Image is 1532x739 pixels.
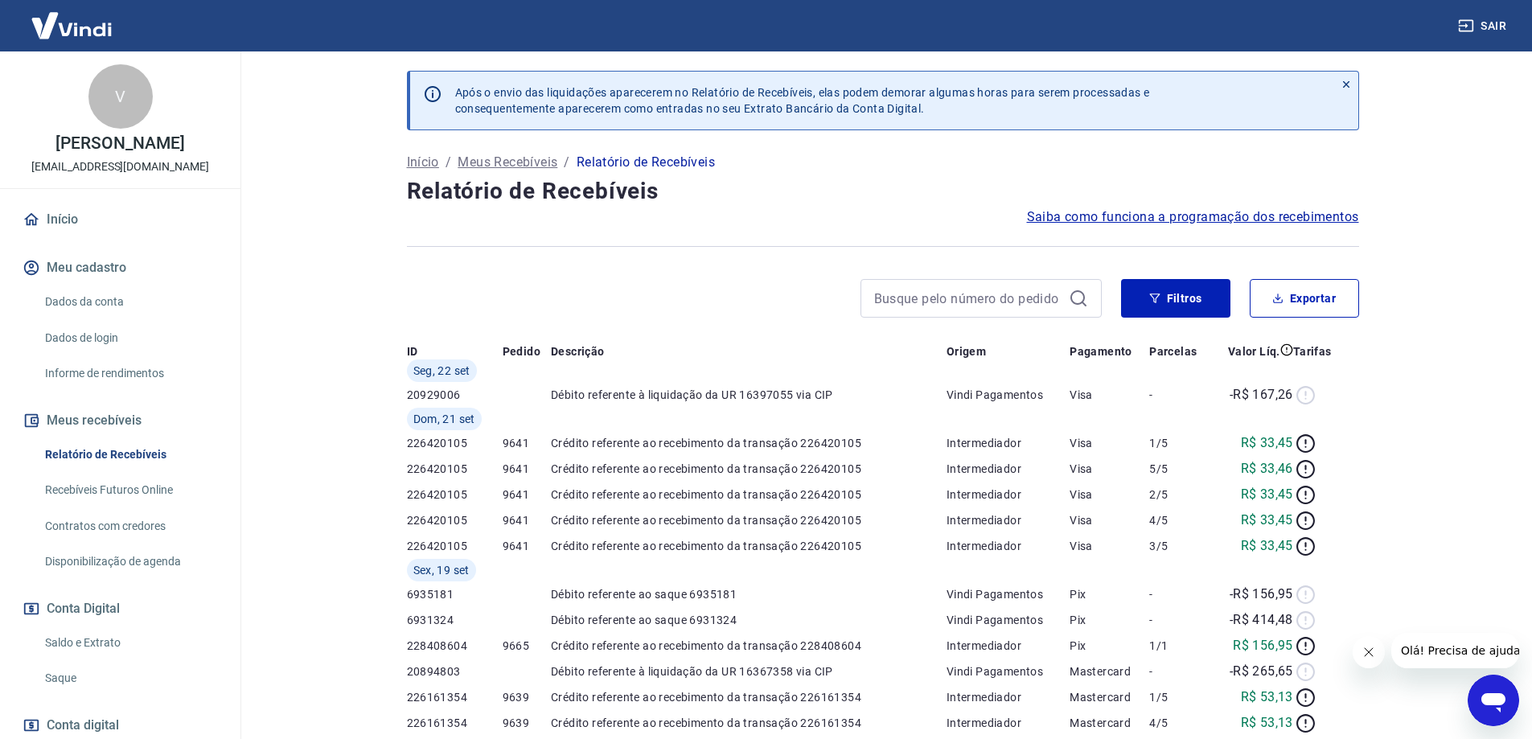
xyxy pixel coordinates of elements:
p: Pix [1070,586,1149,602]
p: 6935181 [407,586,503,602]
a: Início [19,202,221,237]
iframe: Mensagem da empresa [1391,633,1519,668]
p: Intermediador [947,715,1070,731]
p: 226420105 [407,461,503,477]
p: Após o envio das liquidações aparecerem no Relatório de Recebíveis, elas podem demorar algumas ho... [455,84,1150,117]
img: Vindi [19,1,124,50]
p: Crédito referente ao recebimento da transação 226420105 [551,461,947,477]
p: 9639 [503,689,551,705]
p: Intermediador [947,689,1070,705]
p: Mastercard [1070,663,1149,679]
p: Crédito referente ao recebimento da transação 226161354 [551,689,947,705]
p: Visa [1070,461,1149,477]
p: 9641 [503,487,551,503]
p: 4/5 [1149,715,1210,731]
a: Dados de login [39,322,221,355]
p: 226420105 [407,512,503,528]
p: 9641 [503,512,551,528]
p: Descrição [551,343,605,359]
p: Crédito referente ao recebimento da transação 226420105 [551,538,947,554]
p: Débito referente à liquidação da UR 16367358 via CIP [551,663,947,679]
p: 6931324 [407,612,503,628]
button: Meus recebíveis [19,403,221,438]
p: Intermediador [947,487,1070,503]
p: -R$ 156,95 [1230,585,1293,604]
p: 226420105 [407,487,503,503]
a: Saldo e Extrato [39,626,221,659]
p: Crédito referente ao recebimento da transação 226420105 [551,512,947,528]
p: Crédito referente ao recebimento da transação 226420105 [551,435,947,451]
span: Conta digital [47,714,119,737]
p: R$ 53,13 [1241,688,1293,707]
p: Visa [1070,487,1149,503]
p: Vindi Pagamentos [947,586,1070,602]
p: - [1149,387,1210,403]
p: Débito referente ao saque 6935181 [551,586,947,602]
p: Crédito referente ao recebimento da transação 226161354 [551,715,947,731]
p: Visa [1070,435,1149,451]
p: 4/5 [1149,512,1210,528]
p: Visa [1070,538,1149,554]
a: Contratos com credores [39,510,221,543]
p: Débito referente ao saque 6931324 [551,612,947,628]
span: Sex, 19 set [413,562,470,578]
p: 9641 [503,538,551,554]
p: Intermediador [947,461,1070,477]
p: 1/1 [1149,638,1210,654]
a: Dados da conta [39,285,221,318]
p: Intermediador [947,538,1070,554]
p: 226161354 [407,689,503,705]
p: R$ 33,45 [1241,511,1293,530]
p: / [446,153,451,172]
a: Meus Recebíveis [458,153,557,172]
iframe: Fechar mensagem [1353,636,1385,668]
p: Intermediador [947,512,1070,528]
p: Intermediador [947,435,1070,451]
p: Crédito referente ao recebimento da transação 226420105 [551,487,947,503]
p: R$ 53,13 [1241,713,1293,733]
p: - [1149,586,1210,602]
p: Parcelas [1149,343,1197,359]
p: / [564,153,569,172]
p: -R$ 414,48 [1230,610,1293,630]
p: 1/5 [1149,435,1210,451]
p: Relatório de Recebíveis [577,153,715,172]
p: 3/5 [1149,538,1210,554]
p: Intermediador [947,638,1070,654]
p: 226420105 [407,435,503,451]
p: - [1149,612,1210,628]
a: Início [407,153,439,172]
p: -R$ 167,26 [1230,385,1293,404]
p: Mastercard [1070,689,1149,705]
p: ID [407,343,418,359]
p: -R$ 265,65 [1230,662,1293,681]
a: Recebíveis Futuros Online [39,474,221,507]
span: Dom, 21 set [413,411,475,427]
button: Conta Digital [19,591,221,626]
span: Olá! Precisa de ajuda? [10,11,135,24]
p: Mastercard [1070,715,1149,731]
button: Sair [1455,11,1513,41]
p: 226420105 [407,538,503,554]
span: Seg, 22 set [413,363,470,379]
p: 5/5 [1149,461,1210,477]
p: R$ 33,45 [1241,485,1293,504]
iframe: Botão para abrir a janela de mensagens [1468,675,1519,726]
a: Disponibilização de agenda [39,545,221,578]
p: Vindi Pagamentos [947,387,1070,403]
p: 20894803 [407,663,503,679]
p: Pagamento [1070,343,1132,359]
p: Crédito referente ao recebimento da transação 228408604 [551,638,947,654]
p: R$ 33,45 [1241,433,1293,453]
p: Valor Líq. [1228,343,1280,359]
input: Busque pelo número do pedido [874,286,1062,310]
p: Tarifas [1293,343,1332,359]
p: Vindi Pagamentos [947,663,1070,679]
p: 228408604 [407,638,503,654]
p: 9641 [503,435,551,451]
p: [PERSON_NAME] [55,135,184,152]
a: Saiba como funciona a programação dos recebimentos [1027,207,1359,227]
a: Relatório de Recebíveis [39,438,221,471]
